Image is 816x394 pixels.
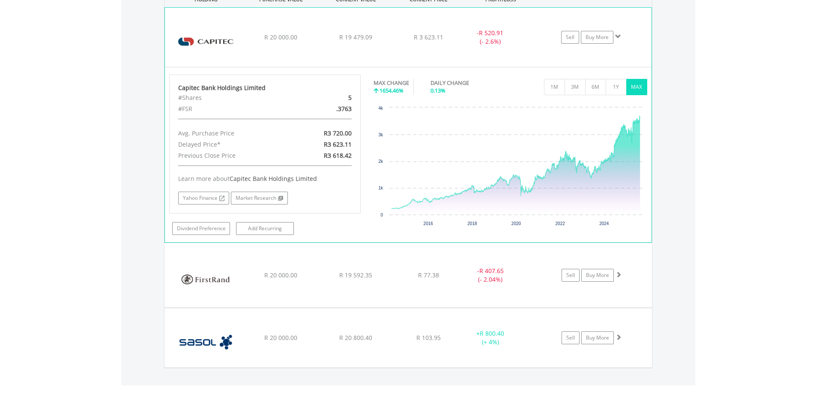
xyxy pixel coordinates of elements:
[378,159,383,164] text: 2k
[378,186,383,190] text: 1k
[172,139,296,150] div: Delayed Price*
[264,33,297,41] span: R 20 000.00
[324,140,352,148] span: R3 623.11
[479,267,504,275] span: R 407.65
[562,269,580,282] a: Sell
[430,79,499,87] div: DAILY CHANGE
[296,103,358,114] div: .3763
[264,271,297,279] span: R 20 000.00
[178,174,352,183] div: Learn more about
[458,267,523,284] div: - (- 2.04%)
[172,150,296,161] div: Previous Close Price
[606,79,627,95] button: 1Y
[480,329,504,337] span: R 800.40
[418,271,439,279] span: R 77.38
[172,222,230,235] a: Dividend Preference
[231,192,288,205] a: Market Research
[467,221,477,226] text: 2018
[374,103,647,232] div: Chart. Highcharts interactive chart.
[169,18,243,65] img: EQU.ZA.CPI.png
[561,31,579,44] a: Sell
[339,334,372,342] span: R 20 800.40
[581,331,614,344] a: Buy More
[581,269,614,282] a: Buy More
[378,132,383,137] text: 3k
[178,192,229,205] a: Yahoo Finance
[581,31,613,44] a: Buy More
[585,79,606,95] button: 6M
[562,331,580,344] a: Sell
[264,334,297,342] span: R 20 000.00
[458,29,522,46] div: - (- 2.6%)
[296,92,358,103] div: 5
[511,221,521,226] text: 2020
[172,92,296,103] div: #Shares
[172,128,296,139] div: Avg. Purchase Price
[169,319,242,365] img: EQU.ZA.SOL.png
[416,334,441,342] span: R 103.95
[169,254,242,305] img: EQU.ZA.FSR.png
[324,151,352,159] span: R3 618.42
[339,33,372,41] span: R 19 479.09
[380,87,404,94] span: 1654.46%
[414,33,443,41] span: R 3 623.11
[565,79,586,95] button: 3M
[380,213,383,217] text: 0
[556,221,565,226] text: 2022
[378,106,383,111] text: 4k
[430,87,445,94] span: 0.13%
[544,79,565,95] button: 1M
[172,103,296,114] div: #FSR
[626,79,647,95] button: MAX
[178,84,352,92] div: Capitec Bank Holdings Limited
[324,129,352,137] span: R3 720.00
[424,221,433,226] text: 2016
[230,174,317,183] span: Capitec Bank Holdings Limited
[236,222,294,235] a: Add Recurring
[374,103,647,232] svg: Interactive chart
[458,329,523,346] div: + (+ 4%)
[339,271,372,279] span: R 19 592.35
[374,79,409,87] div: MAX CHANGE
[479,29,503,37] span: R 520.91
[599,221,609,226] text: 2024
